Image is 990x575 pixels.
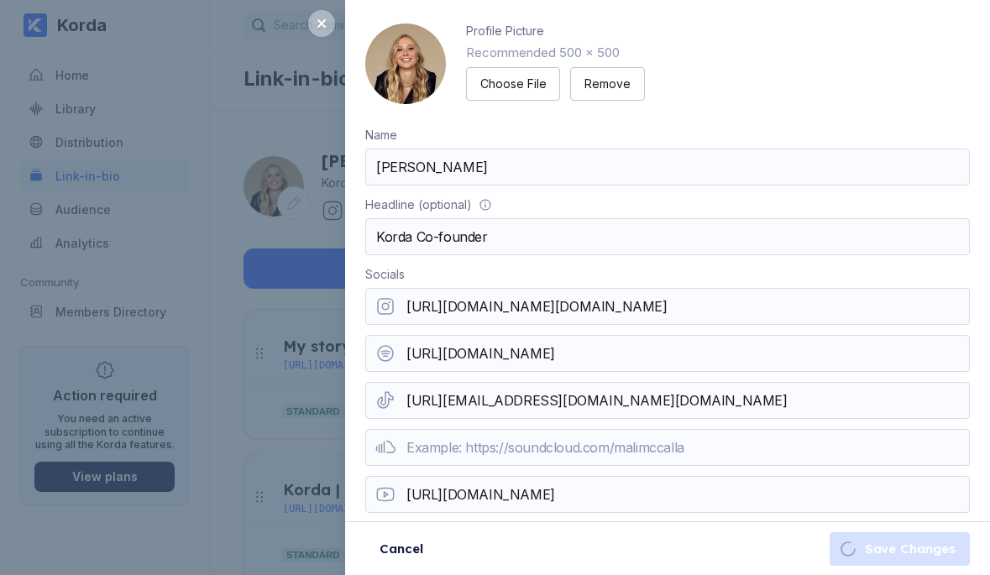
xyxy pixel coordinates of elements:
[365,288,970,325] input: Example: https://www.instagram.com/korda.co/
[480,76,546,92] div: Choose File
[365,267,405,281] div: Socials
[365,335,970,372] input: Example: https://open.spotify.com/artist/4UyXbVloSoAZ55uSlOgLRT?si=4BbDf-1SRQuAVcYIBlS7Jw
[365,429,970,466] input: Example: https://soundcloud.com/malimccalla
[380,541,423,557] div: Cancel
[584,76,631,92] div: Remove
[365,382,970,419] input: Example: https://www.tiktok.com/@lilicaseley
[365,218,970,255] input: Example: Multi-platinum selling swedish record producer
[365,532,437,566] button: Cancel
[365,24,446,104] div: Alina Verbenchuk
[570,67,645,101] button: Remove
[365,128,397,142] div: Name
[365,24,446,104] img: 160x160
[365,149,970,186] input: Example: Max Martin
[365,476,970,513] input: Example: https://www.youtube.com/channel/UC2WCjKsqSjlC1ygxHw4wiSQ/
[466,67,560,101] button: Choose File
[365,197,472,212] div: Headline (optional)
[466,24,544,38] div: Profile Picture
[466,44,645,60] div: Recommended 500 x 500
